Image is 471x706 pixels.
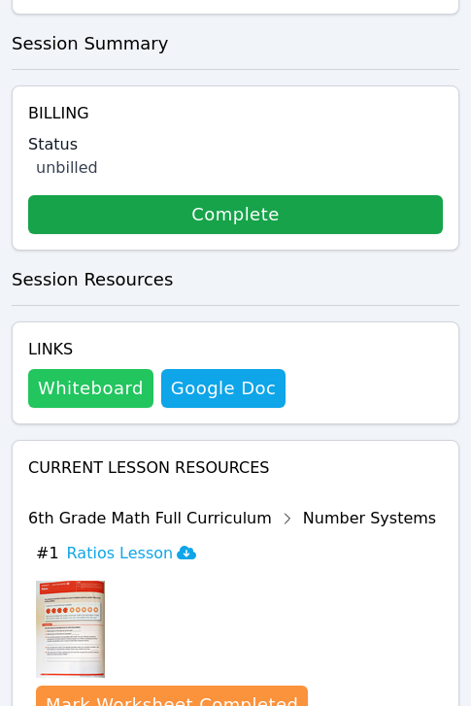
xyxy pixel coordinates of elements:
[12,30,459,57] h3: Session Summary
[28,338,443,361] h4: Links
[28,102,443,125] h4: Billing
[28,503,436,534] div: 6th Grade Math Full Curriculum Number Systems
[36,581,105,678] img: Ratios Lesson
[28,195,443,234] a: Complete
[12,266,459,293] h3: Session Resources
[36,156,443,180] div: unbilled
[28,369,153,408] button: Whiteboard
[28,456,443,480] h4: Current Lesson Resources
[36,542,436,565] button: #1Ratios Lesson
[67,542,197,565] h3: Ratios Lesson
[28,133,443,156] label: Status
[36,542,59,565] span: # 1
[161,369,286,408] a: Google Doc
